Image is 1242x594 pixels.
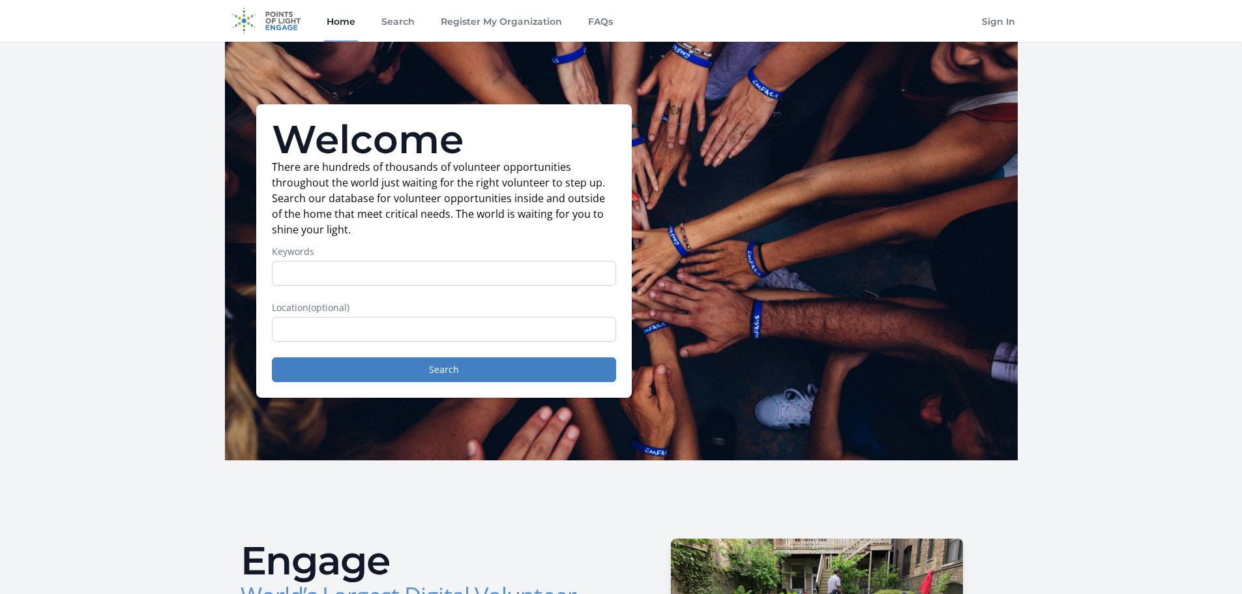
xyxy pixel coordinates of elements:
[272,245,616,258] label: Keywords
[272,120,616,159] h1: Welcome
[272,159,616,237] p: There are hundreds of thousands of volunteer opportunities throughout the world just waiting for ...
[241,541,611,580] h2: Engage
[272,357,616,382] button: Search
[308,301,349,314] span: (optional)
[272,301,616,314] label: Location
